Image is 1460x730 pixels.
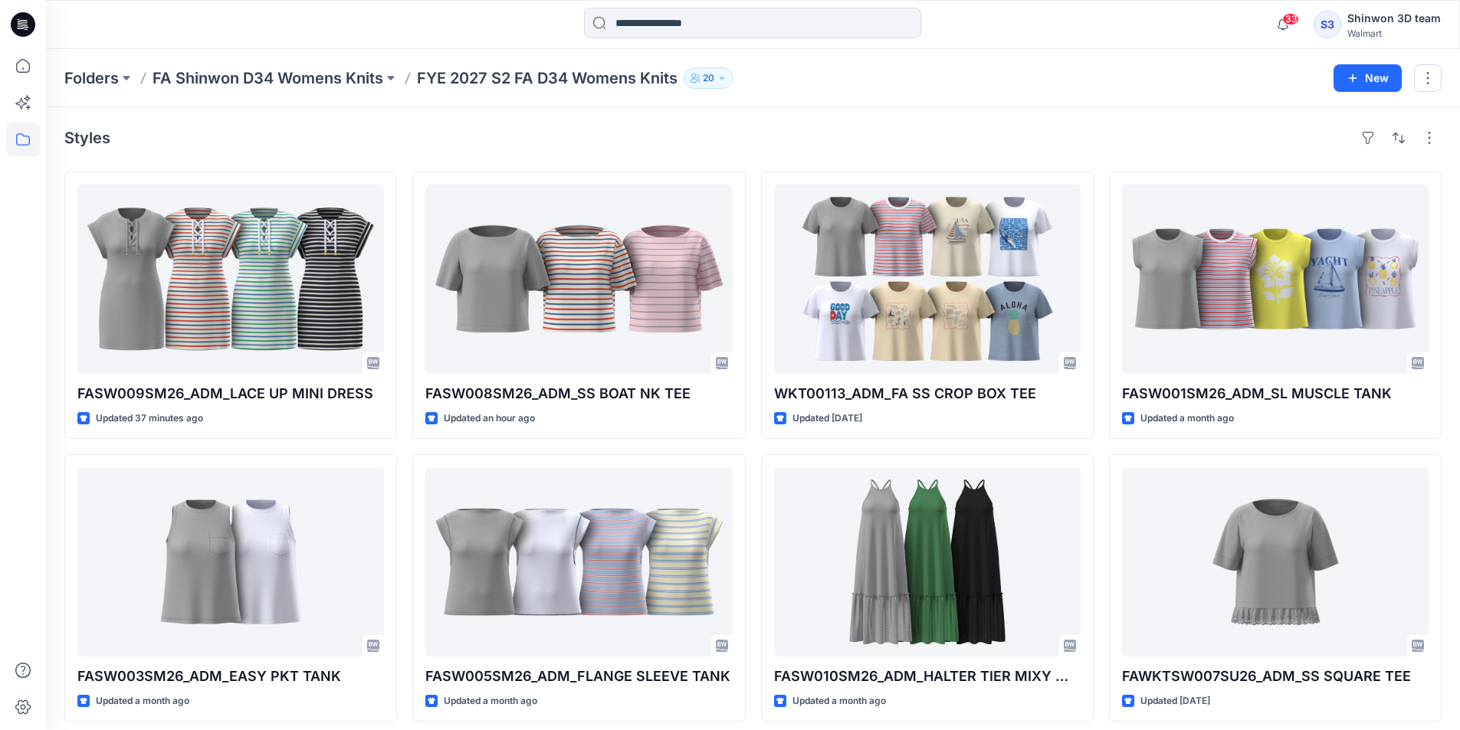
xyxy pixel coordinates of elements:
[774,666,1081,687] p: FASW010SM26_ADM_HALTER TIER MIXY MAXI DRESS
[1347,28,1441,39] div: Walmart
[684,67,733,89] button: 20
[1314,11,1341,38] div: S3
[77,467,384,656] a: FASW003SM26_ADM_EASY PKT TANK
[1282,13,1299,25] span: 33
[425,467,732,656] a: FASW005SM26_ADM_FLANGE SLEEVE TANK
[1347,9,1441,28] div: Shinwon 3D team
[1122,666,1429,687] p: FAWKTSW007SU26_ADM_SS SQUARE TEE
[425,185,732,374] a: FASW008SM26_ADM_SS BOAT NK TEE
[703,70,714,87] p: 20
[1140,693,1210,709] p: Updated [DATE]
[444,411,535,427] p: Updated an hour ago
[1122,467,1429,656] a: FAWKTSW007SU26_ADM_SS SQUARE TEE
[1122,383,1429,404] p: FASW001SM26_ADM_SL MUSCLE TANK
[1140,411,1234,427] p: Updated a month ago
[774,467,1081,656] a: FASW010SM26_ADM_HALTER TIER MIXY MAXI DRESS
[417,67,678,89] p: FYE 2027 S2 FA D34 Womens Knits
[96,693,189,709] p: Updated a month ago
[153,67,383,89] a: FA Shinwon D34 Womens Knits
[77,383,384,404] p: FASW009SM26_ADM_LACE UP MINI DRESS
[444,693,537,709] p: Updated a month ago
[792,411,862,427] p: Updated [DATE]
[96,411,203,427] p: Updated 37 minutes ago
[1334,64,1402,92] button: New
[64,129,110,147] h4: Styles
[425,666,732,687] p: FASW005SM26_ADM_FLANGE SLEEVE TANK
[77,666,384,687] p: FASW003SM26_ADM_EASY PKT TANK
[774,185,1081,374] a: WKT00113_ADM_FA SS CROP BOX TEE
[1122,185,1429,374] a: FASW001SM26_ADM_SL MUSCLE TANK
[77,185,384,374] a: FASW009SM26_ADM_LACE UP MINI DRESS
[425,383,732,404] p: FASW008SM26_ADM_SS BOAT NK TEE
[64,67,119,89] a: Folders
[792,693,886,709] p: Updated a month ago
[774,383,1081,404] p: WKT00113_ADM_FA SS CROP BOX TEE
